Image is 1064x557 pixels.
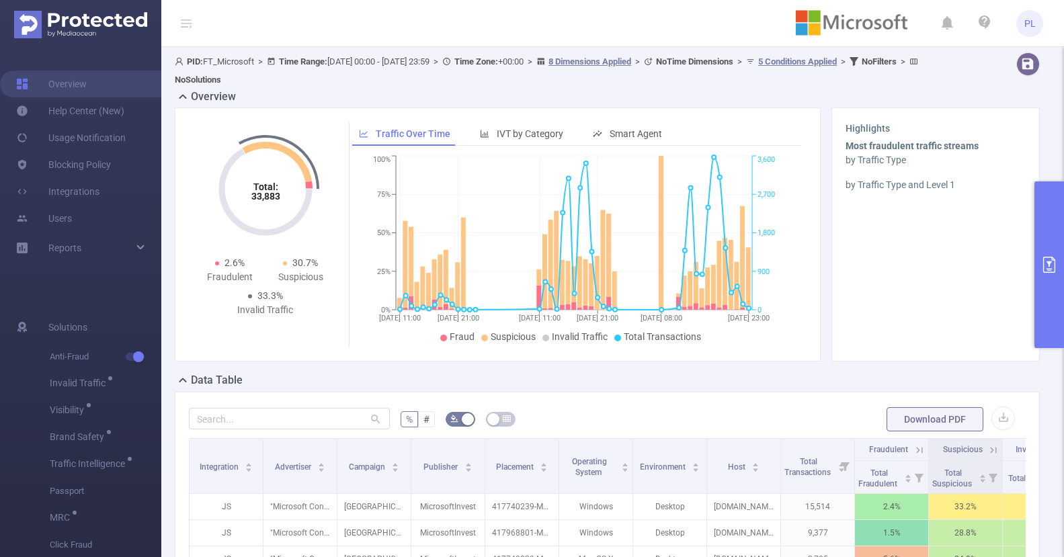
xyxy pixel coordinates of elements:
[245,466,253,470] i: icon: caret-down
[190,520,263,546] p: JS
[251,191,280,202] tspan: 33,883
[503,415,511,423] i: icon: table
[640,462,688,472] span: Environment
[454,56,498,67] b: Time Zone:
[318,461,325,465] i: icon: caret-up
[379,314,421,323] tspan: [DATE] 11:00
[633,494,706,519] p: Desktop
[641,314,682,323] tspan: [DATE] 08:00
[50,432,109,441] span: Brand Safety
[189,408,390,429] input: Search...
[377,190,391,199] tspan: 75%
[50,343,161,370] span: Anti-Fraud
[837,56,850,67] span: >
[464,466,472,470] i: icon: caret-down
[373,156,391,165] tspan: 100%
[257,290,283,301] span: 33.3%
[392,461,399,465] i: icon: caret-up
[559,494,632,519] p: Windows
[411,520,485,546] p: MicrosoftInvest
[50,478,161,505] span: Passport
[979,472,987,480] div: Sort
[572,457,607,477] span: Operating System
[497,128,563,139] span: IVT by Category
[191,372,243,388] h2: Data Table
[624,331,701,342] span: Total Transactions
[292,257,318,268] span: 30.7%
[904,472,911,476] i: icon: caret-up
[983,461,1002,493] i: Filter menu
[464,461,472,465] i: icon: caret-up
[904,472,912,480] div: Sort
[518,314,560,323] tspan: [DATE] 11:00
[391,461,399,469] div: Sort
[781,494,854,519] p: 15,514
[480,129,489,138] i: icon: bar-chart
[50,459,130,468] span: Traffic Intelligence
[377,229,391,238] tspan: 50%
[751,461,760,469] div: Sort
[16,124,126,151] a: Usage Notification
[979,477,986,481] i: icon: caret-down
[758,267,770,276] tspan: 900
[224,257,245,268] span: 2.6%
[275,462,313,472] span: Advertiser
[733,56,746,67] span: >
[429,56,442,67] span: >
[48,234,81,261] a: Reports
[48,243,81,253] span: Reports
[187,56,203,67] b: PID:
[496,462,536,472] span: Placement
[14,11,147,38] img: Protected Media
[835,439,854,493] i: Filter menu
[929,494,1002,519] p: 33.2%
[200,462,241,472] span: Integration
[692,466,700,470] i: icon: caret-down
[758,229,775,238] tspan: 1,800
[862,56,897,67] b: No Filters
[552,331,608,342] span: Invalid Traffic
[16,97,124,124] a: Help Center (New)
[450,331,475,342] span: Fraud
[406,414,413,425] span: %
[253,181,278,192] tspan: Total:
[846,122,1026,136] h3: Highlights
[265,270,337,284] div: Suspicious
[610,128,662,139] span: Smart Agent
[1024,10,1036,37] span: PL
[194,270,265,284] div: Fraudulent
[50,513,75,522] span: MRC
[621,461,629,469] div: Sort
[317,461,325,469] div: Sort
[279,56,327,67] b: Time Range:
[16,151,111,178] a: Blocking Policy
[263,494,337,519] p: "Microsoft Consumer Devices" [5155]
[758,190,775,199] tspan: 2,700
[485,494,559,519] p: 417740239-MSPR-Xandr-OE-X_320x50_X_BAN_ALL_DYN_MUL_D_TP_FT_BL_AUT-DT_Copilot_Q425_USA_PROG_X_CONS...
[48,314,87,341] span: Solutions
[855,520,928,546] p: 1.5%
[858,468,899,488] span: Total Fraudulent
[359,129,368,138] i: icon: line-chart
[392,466,399,470] i: icon: caret-down
[540,461,548,465] i: icon: caret-up
[491,331,536,342] span: Suspicious
[943,445,983,454] span: Suspicious
[377,267,391,276] tspan: 25%
[450,415,458,423] i: icon: bg-colors
[752,466,760,470] i: icon: caret-down
[758,156,775,165] tspan: 3,600
[728,462,747,472] span: Host
[869,445,908,454] span: Fraudulent
[423,462,460,472] span: Publisher
[633,520,706,546] p: Desktop
[50,378,110,388] span: Invalid Traffic
[622,461,629,465] i: icon: caret-up
[846,178,1026,192] div: by Traffic Type and Level 1
[932,468,974,488] span: Total Suspicious
[784,457,833,477] span: Total Transactions
[524,56,536,67] span: >
[548,56,631,67] u: 8 Dimensions Applied
[855,494,928,519] p: 2.4%
[464,461,473,469] div: Sort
